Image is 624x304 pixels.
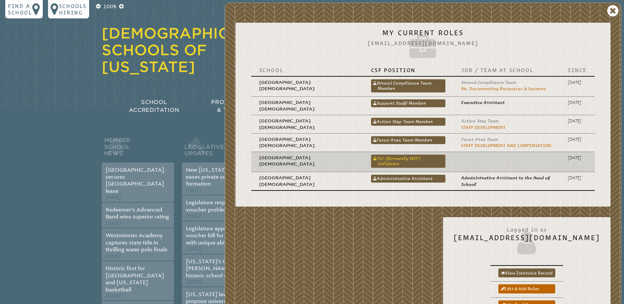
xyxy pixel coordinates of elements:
span: [DATE] [106,221,121,226]
span: [DATE] [106,254,121,259]
p: Administrative Assistant to the Head of School [461,175,552,188]
a: Action Step Team Member [371,118,445,126]
p: [GEOGRAPHIC_DATA][DEMOGRAPHIC_DATA] [259,79,355,92]
h2: Legislative Updates [182,136,254,163]
a: Redeemer’s Advanced Band wins superior rating [106,207,169,220]
p: [DATE] [568,99,587,106]
span: Action Step Team [461,118,499,123]
p: 100% [102,3,118,11]
a: Legislature responds to voucher problems [186,199,244,213]
a: [GEOGRAPHIC_DATA] secures [GEOGRAPHIC_DATA] lease [106,167,164,194]
h2: Member School News [102,136,174,163]
a: Historic first for [GEOGRAPHIC_DATA] and [US_STATE] basketball [106,265,164,292]
p: [GEOGRAPHIC_DATA][DEMOGRAPHIC_DATA] [259,136,355,149]
a: [DEMOGRAPHIC_DATA] Schools of [US_STATE] [102,25,288,75]
p: Since [568,67,587,73]
a: Edit & add roles [498,284,555,293]
p: Executive Assistant [461,99,552,106]
span: Logged in as [454,223,600,234]
span: [DATE] [106,293,121,299]
p: [DATE] [568,118,587,124]
a: Strand Compliance Team Member [371,79,445,92]
span: [DATE] [186,188,201,193]
a: New [US_STATE] law eases private school formation [186,167,240,187]
p: Find a school [8,3,32,16]
p: Job / Team at School [461,67,552,73]
p: [DATE] [568,136,587,142]
span: [DATE] [186,214,201,219]
a: PLC (formerly MIP) Validator [371,155,445,168]
span: School Accreditation [129,99,179,113]
p: CSF Position [371,67,445,73]
p: [DATE] [568,155,587,161]
a: #6. Documenting Resources & Systems [461,86,546,91]
h2: My Current Roles [246,29,600,62]
p: [GEOGRAPHIC_DATA][DEMOGRAPHIC_DATA] [259,118,355,131]
span: [DATE] [186,246,201,252]
p: [GEOGRAPHIC_DATA][DEMOGRAPHIC_DATA] [259,99,355,112]
a: Support Staff Member [371,99,445,107]
a: Staff Development [461,125,506,130]
span: [DATE] [186,279,201,285]
a: [US_STATE]’s Governor [PERSON_NAME] signs historic school choice bill [186,258,249,279]
p: [GEOGRAPHIC_DATA][DEMOGRAPHIC_DATA] [259,155,355,167]
p: School [259,67,355,73]
p: [DATE] [568,79,587,86]
a: View inservice record [498,268,555,277]
a: Administrative Assistant [371,175,445,183]
span: Focus Area Team [461,137,498,142]
span: Strand Compliance Team [461,80,516,85]
a: Westminster Academy captures state title in thrilling water polo finale [106,232,167,253]
span: [DATE] [106,195,121,200]
p: [DATE] [568,175,587,181]
h2: [EMAIL_ADDRESS][DOMAIN_NAME] [454,223,600,256]
a: Staff Development and Compensation [461,143,551,148]
a: Focus Area Team Member [371,136,445,144]
a: Legislature approves voucher bill for students with unique abilities [186,225,247,246]
p: [GEOGRAPHIC_DATA][DEMOGRAPHIC_DATA] [259,175,355,188]
p: Schools Hiring [59,3,87,16]
span: Professional Development & Teacher Certification [211,99,307,113]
